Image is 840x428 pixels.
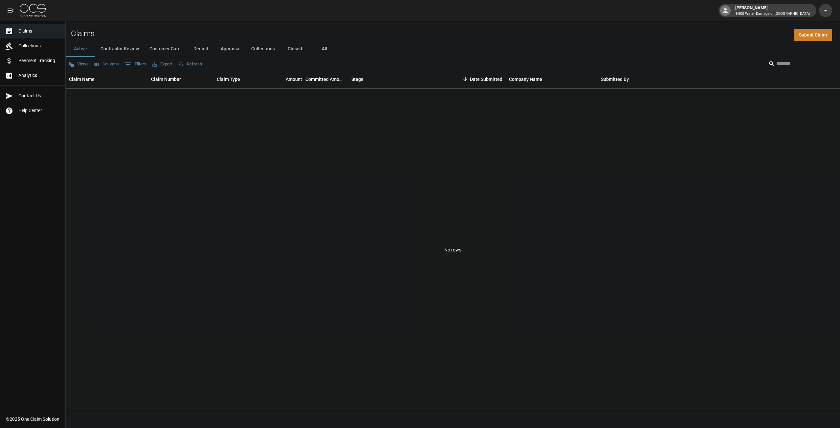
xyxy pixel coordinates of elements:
span: Contact Us [18,92,60,99]
div: © 2025 One Claim Solution [6,416,59,422]
span: Payment Tracking [18,57,60,64]
div: Amount [286,70,302,88]
button: Views [67,59,90,69]
button: Export [151,59,174,69]
button: Denied [186,41,215,57]
button: All [310,41,339,57]
div: Claim Name [66,70,148,88]
h2: Claims [71,29,95,38]
button: Customer Care [144,41,186,57]
div: Committed Amount [305,70,348,88]
div: Stage [348,70,447,88]
div: Submitted By [601,70,629,88]
a: Submit Claim [794,29,832,41]
div: Claim Name [69,70,95,88]
div: [PERSON_NAME] [733,5,812,16]
div: Date Submitted [447,70,506,88]
div: Company Name [506,70,598,88]
button: Collections [246,41,280,57]
button: Select columns [93,59,121,69]
button: Closed [280,41,310,57]
p: 1-800 Water Damage of [GEOGRAPHIC_DATA] [735,11,810,17]
span: Collections [18,42,60,49]
div: dynamic tabs [66,41,840,57]
button: Active [66,41,95,57]
button: Sort [461,75,470,84]
div: Claim Type [213,70,263,88]
div: Date Submitted [470,70,502,88]
div: Claim Number [151,70,181,88]
div: Claim Type [217,70,240,88]
img: ocs-logo-white-transparent.png [20,4,46,17]
button: open drawer [4,4,17,17]
span: Claims [18,28,60,35]
button: Appraisal [215,41,246,57]
div: Submitted By [598,70,680,88]
div: Claim Number [148,70,213,88]
div: Stage [351,70,364,88]
button: Refresh [177,59,204,69]
button: Show filters [123,59,148,70]
div: No rows [66,89,840,411]
div: Amount [263,70,305,88]
div: Committed Amount [305,70,345,88]
div: Search [768,59,839,70]
span: Analytics [18,72,60,79]
div: Company Name [509,70,542,88]
span: Help Center [18,107,60,114]
button: Contractor Review [95,41,144,57]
